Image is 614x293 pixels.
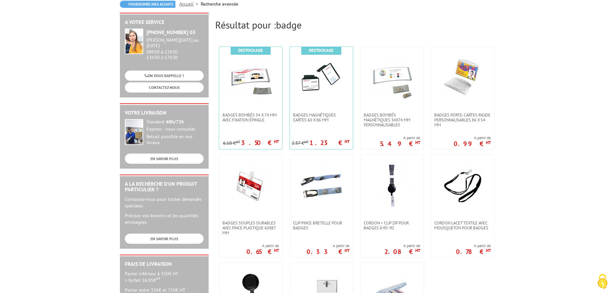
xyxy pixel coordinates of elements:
img: Badges souples durables avec pince plastique 60x87 mm [229,165,272,207]
sup: HT [274,139,279,144]
p: 0.78 € [456,250,491,254]
a: Badges magnétiques cartes 60 x 86 mm [290,113,353,122]
div: Retrait possible en nos locaux [147,134,204,146]
span: Cordon + clip Zip pour badges à Yo-Yo [364,220,420,230]
li: Recherche avancée [201,1,238,7]
p: Panier inférieur à 350€ HT [125,270,204,283]
span: A partir de [307,243,350,248]
span: Badges bombés 34 x 74 mm avec fixation épingle [222,113,279,122]
span: badge [276,18,302,31]
div: Express : nous consulter [147,126,204,132]
span: A partir de [454,135,491,140]
img: Clip Pince bretelle pour badges [300,165,343,207]
h2: A la recherche d'un produit particulier ? [125,181,204,193]
sup: HT [274,248,279,253]
span: A partir de [456,243,491,248]
div: [PERSON_NAME][DATE] au [DATE] [147,37,204,49]
span: Cordon lacet textile avec mousqueton pour badges [434,220,491,230]
img: Badges magnétiques cartes 60 x 86 mm [300,57,343,99]
a: EN SAVOIR PLUS [125,154,204,164]
span: A partir de [380,135,420,140]
p: 2.37 € [292,141,308,146]
sup: HT [415,140,420,145]
span: Badges Porte-cartes rigide personnalisables 86 x 54 mm [434,113,491,127]
div: Standard : [147,119,204,125]
h2: A votre service [125,19,204,25]
div: 08h30 à 12h30 13h30 à 17h30 [147,37,204,60]
b: Destockage [309,48,333,53]
p: 2.08 € [384,250,420,254]
a: Badges bombés 34 x 74 mm avec fixation épingle [219,113,282,122]
strong: [PHONE_NUMBER] 03 [147,29,195,35]
a: Badges Porte-cartes rigide personnalisables 86 x 54 mm [431,113,494,127]
a: CONTACTEZ-NOUS [125,82,204,93]
a: Badges souples durables avec pince plastique 60x87 mm [219,220,282,235]
span: > forfait 16.95€ [125,277,160,283]
button: Cookies (fenêtre modale) [591,271,614,293]
sup: HT [415,248,420,253]
a: Cordon lacet textile avec mousqueton pour badges [431,220,494,230]
sup: HT [236,139,240,144]
a: ON VOUS RAPPELLE ? [125,71,204,81]
img: Badges bombés magnétiques 34x74 mm personnalisables [371,57,413,99]
p: 1.23 € [309,141,350,145]
a: Accueil [179,1,201,7]
img: Badges bombés 34 x 74 mm avec fixation épingle [229,57,272,99]
span: Badges bombés magnétiques 34x74 mm personnalisables [364,113,420,127]
a: Badges bombés magnétiques 34x74 mm personnalisables [360,113,423,127]
strong: 48h/72h [166,119,184,125]
p: 3.50 € [241,141,279,145]
a: Poursuivre mes achats [120,1,175,8]
sup: HT [486,140,491,145]
span: Clip Pince bretelle pour badges [293,220,350,230]
img: widget-livraison.jpg [125,119,143,145]
p: Précisez vos besoins et les quantités envisagées [125,212,204,225]
img: Cordon lacet textile avec mousqueton pour badges [441,165,484,207]
p: 0.99 € [454,142,491,146]
a: Cordon + clip Zip pour badges à Yo-Yo [360,220,423,230]
img: widget-service.jpg [125,29,143,54]
span: A partir de [246,243,279,248]
h2: Frais de Livraison [125,261,204,267]
sup: HT [304,139,308,144]
img: Badges Porte-cartes rigide personnalisables 86 x 54 mm [441,57,484,99]
p: 6.10 € [223,141,240,146]
span: Badges magnétiques cartes 60 x 86 mm [293,113,350,122]
img: Cookies (fenêtre modale) [594,273,611,290]
span: A partir de [384,243,420,248]
p: 5.49 € [380,142,420,146]
a: Clip Pince bretelle pour badges [290,220,353,230]
sup: HT [345,139,350,144]
img: Cordon + clip Zip pour badges à Yo-Yo [371,165,413,207]
sup: HT [486,248,491,253]
b: Destockage [238,48,263,53]
a: EN SAVOIR PLUS [125,234,204,244]
p: 0.65 € [246,250,279,254]
sup: HT [345,248,350,253]
h2: Votre livraison [125,110,204,116]
sup: HT [156,276,160,281]
h2: Résultat pour : [215,19,494,30]
p: Contactez-nous pour toutes demandes spéciales [125,196,204,209]
p: 0.33 € [307,250,350,254]
span: Badges souples durables avec pince plastique 60x87 mm [222,220,279,235]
